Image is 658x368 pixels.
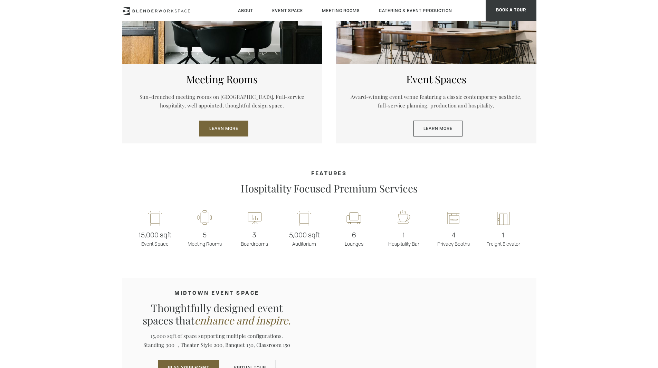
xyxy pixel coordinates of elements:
[413,121,462,136] a: Learn More
[478,230,528,240] span: 1
[194,313,291,327] em: enhance and inspire.
[429,230,478,240] span: 4
[180,230,230,240] span: 5
[379,230,429,247] p: Hospitality Bar
[429,230,478,247] p: Privacy Booths
[279,230,329,240] span: 5,000 sqft
[130,230,180,247] p: Event Space
[139,332,296,349] p: 15,000 sqft of space supporting multiple configurations. Standing 300+, Theater Style 200, Banque...
[130,230,180,240] span: 15,000 sqft
[346,73,526,85] h5: Event Spaces
[122,171,536,177] h4: Features
[478,230,528,247] p: Freight Elevator
[346,93,526,110] p: Award-winning event venue featuring a classic contemporary aesthetic, full-service planning, prod...
[132,93,312,110] p: Sun-drenched meeting rooms on [GEOGRAPHIC_DATA]. Full-service hospitality, well appointed, though...
[395,210,412,227] img: workspace-nyc-hospitality-icon-2x.png
[132,73,312,85] h5: Meeting Rooms
[329,230,379,247] p: Lounges
[139,291,296,296] h4: MIDTOWN EVENT SPACE
[379,230,429,240] span: 1
[230,230,279,247] p: Boardrooms
[329,230,379,240] span: 6
[199,121,248,136] a: Learn More
[139,302,296,327] p: Thoughtfully designed event spaces that
[230,230,279,240] span: 3
[180,230,230,247] p: Meeting Rooms
[208,182,450,195] p: Hospitality Focused Premium Services
[534,280,658,368] iframe: Chat Widget
[279,230,329,247] p: Auditorium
